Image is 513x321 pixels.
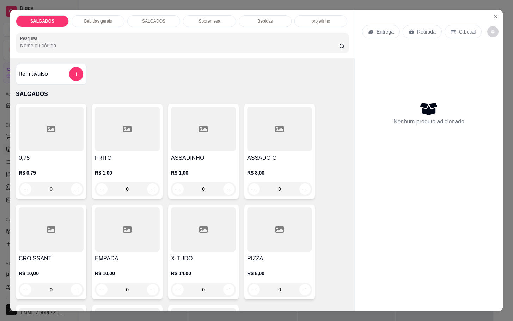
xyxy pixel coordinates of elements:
h4: 0,75 [19,154,84,162]
button: decrease-product-quantity [249,284,260,295]
input: Pesquisa [20,42,339,49]
button: add-separate-item [69,67,83,81]
p: Bebidas gerais [84,18,112,24]
button: decrease-product-quantity [487,26,499,37]
button: increase-product-quantity [147,284,158,295]
p: R$ 1,00 [171,169,236,176]
button: decrease-product-quantity [96,183,108,195]
p: Sobremesa [199,18,220,24]
h4: ASSADINHO [171,154,236,162]
p: C.Local [459,28,476,35]
p: R$ 1,00 [95,169,160,176]
button: increase-product-quantity [299,284,311,295]
button: Close [490,11,501,22]
button: increase-product-quantity [147,183,158,195]
p: R$ 8,00 [247,169,312,176]
button: increase-product-quantity [223,284,234,295]
button: decrease-product-quantity [172,284,184,295]
p: projetinho [312,18,330,24]
h4: EMPADA [95,254,160,263]
button: decrease-product-quantity [172,183,184,195]
p: SALGADOS [30,18,54,24]
p: SALGADOS [142,18,165,24]
button: increase-product-quantity [71,284,82,295]
h4: FRITO [95,154,160,162]
button: decrease-product-quantity [20,183,31,195]
p: Nenhum produto adicionado [393,117,464,126]
h4: ASSADO G [247,154,312,162]
h4: Item avulso [19,70,48,78]
p: R$ 0,75 [19,169,84,176]
button: decrease-product-quantity [96,284,108,295]
label: Pesquisa [20,35,40,41]
p: R$ 10,00 [95,270,160,277]
p: R$ 10,00 [19,270,84,277]
p: R$ 8,00 [247,270,312,277]
button: increase-product-quantity [71,183,82,195]
button: decrease-product-quantity [20,284,31,295]
button: increase-product-quantity [299,183,311,195]
button: increase-product-quantity [223,183,234,195]
p: R$ 14,00 [171,270,236,277]
h4: CROISSANT [19,254,84,263]
p: Bebidas [257,18,273,24]
p: Entrega [377,28,394,35]
button: decrease-product-quantity [249,183,260,195]
h4: PIZZA [247,254,312,263]
p: SALGADOS [16,90,349,98]
p: Retirada [417,28,436,35]
h4: X-TUDO [171,254,236,263]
